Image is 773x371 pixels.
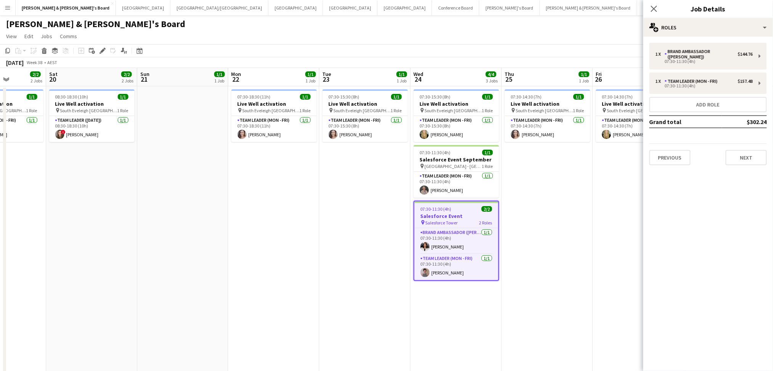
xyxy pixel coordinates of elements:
[656,84,753,88] div: 07:30-11:30 (4h)
[665,49,738,60] div: Brand Ambassador ([PERSON_NAME])
[665,79,721,84] div: Team Leader (Mon - Fri)
[323,0,378,15] button: [GEOGRAPHIC_DATA]
[637,0,698,15] button: [PERSON_NAME]'s Board
[656,60,753,63] div: 07:30-11:30 (4h)
[643,18,773,37] div: Roles
[738,79,753,84] div: $157.48
[738,52,753,57] div: $144.76
[649,97,767,112] button: Add role
[726,150,767,165] button: Next
[16,0,116,15] button: [PERSON_NAME] & [PERSON_NAME]'s Board
[540,0,637,15] button: [PERSON_NAME] & [PERSON_NAME]'s Board
[649,150,691,165] button: Previous
[432,0,479,15] button: Conference Board
[378,0,432,15] button: [GEOGRAPHIC_DATA]
[643,4,773,14] h3: Job Details
[722,116,767,128] td: $302.24
[656,52,665,57] div: 1 x
[116,0,170,15] button: [GEOGRAPHIC_DATA]
[170,0,268,15] button: [GEOGRAPHIC_DATA]/[GEOGRAPHIC_DATA]
[479,0,540,15] button: [PERSON_NAME]'s Board
[268,0,323,15] button: [GEOGRAPHIC_DATA]
[649,116,722,128] td: Grand total
[656,79,665,84] div: 1 x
